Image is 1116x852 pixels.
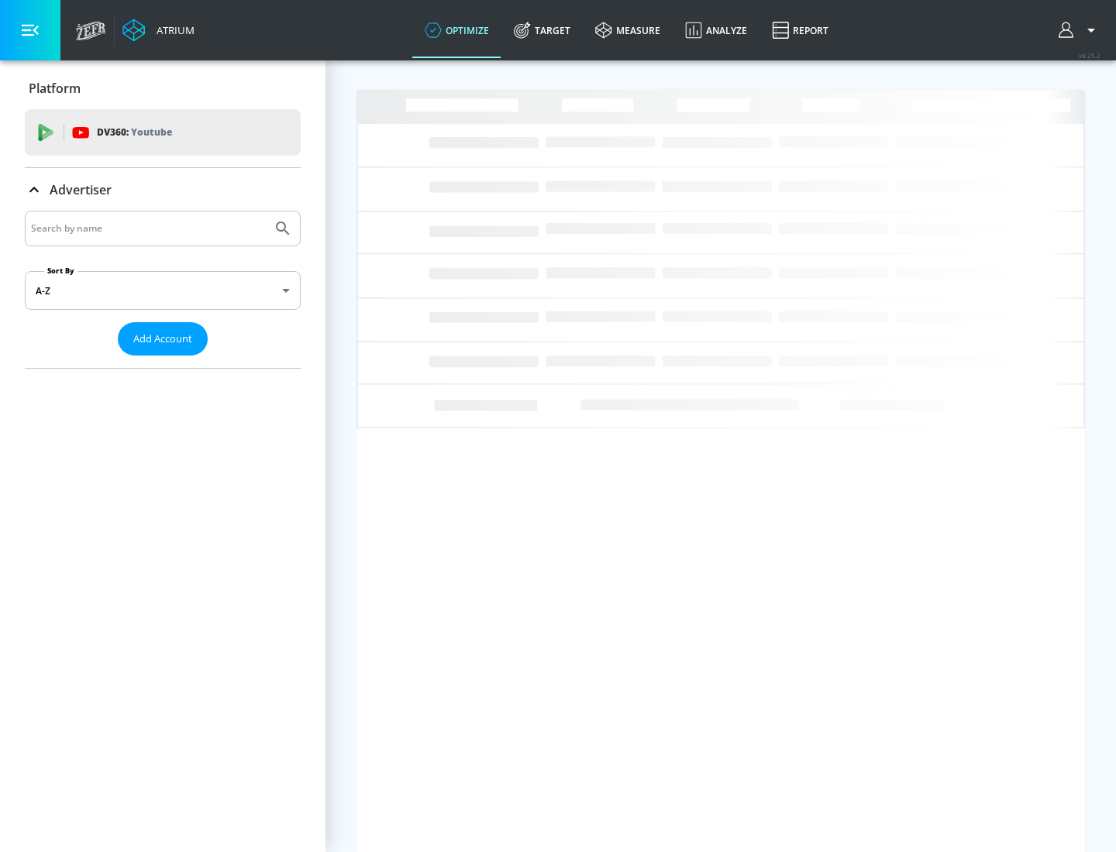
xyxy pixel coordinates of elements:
p: Advertiser [50,181,112,198]
div: Platform [25,67,301,110]
a: optimize [412,2,501,58]
p: Platform [29,80,81,97]
p: DV360: [97,124,172,141]
a: Analyze [673,2,759,58]
span: Add Account [133,330,192,348]
div: Atrium [150,23,195,37]
div: Advertiser [25,168,301,211]
a: Report [759,2,841,58]
a: measure [583,2,673,58]
button: Add Account [118,322,208,356]
div: DV360: Youtube [25,109,301,156]
label: Sort By [44,266,77,276]
p: Youtube [131,124,172,140]
input: Search by name [31,218,266,239]
a: Target [501,2,583,58]
nav: list of Advertiser [25,356,301,368]
div: Advertiser [25,211,301,368]
a: Atrium [122,19,195,42]
span: v 4.25.2 [1079,51,1100,60]
div: A-Z [25,271,301,310]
